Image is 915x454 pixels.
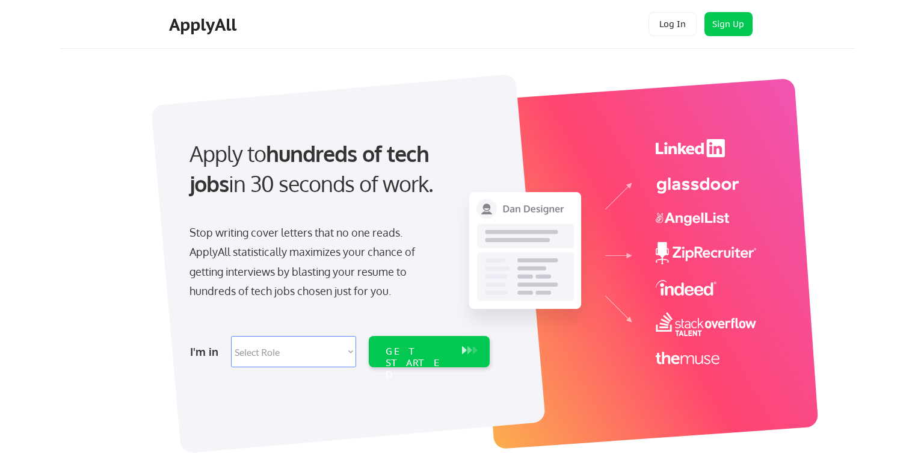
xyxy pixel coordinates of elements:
[189,140,434,197] strong: hundreds of tech jobs
[704,12,753,36] button: Sign Up
[189,138,485,199] div: Apply to in 30 seconds of work.
[386,346,450,381] div: GET STARTED
[169,14,240,35] div: ApplyAll
[190,342,224,361] div: I'm in
[649,12,697,36] button: Log In
[189,223,437,301] div: Stop writing cover letters that no one reads. ApplyAll statistically maximizes your chance of get...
